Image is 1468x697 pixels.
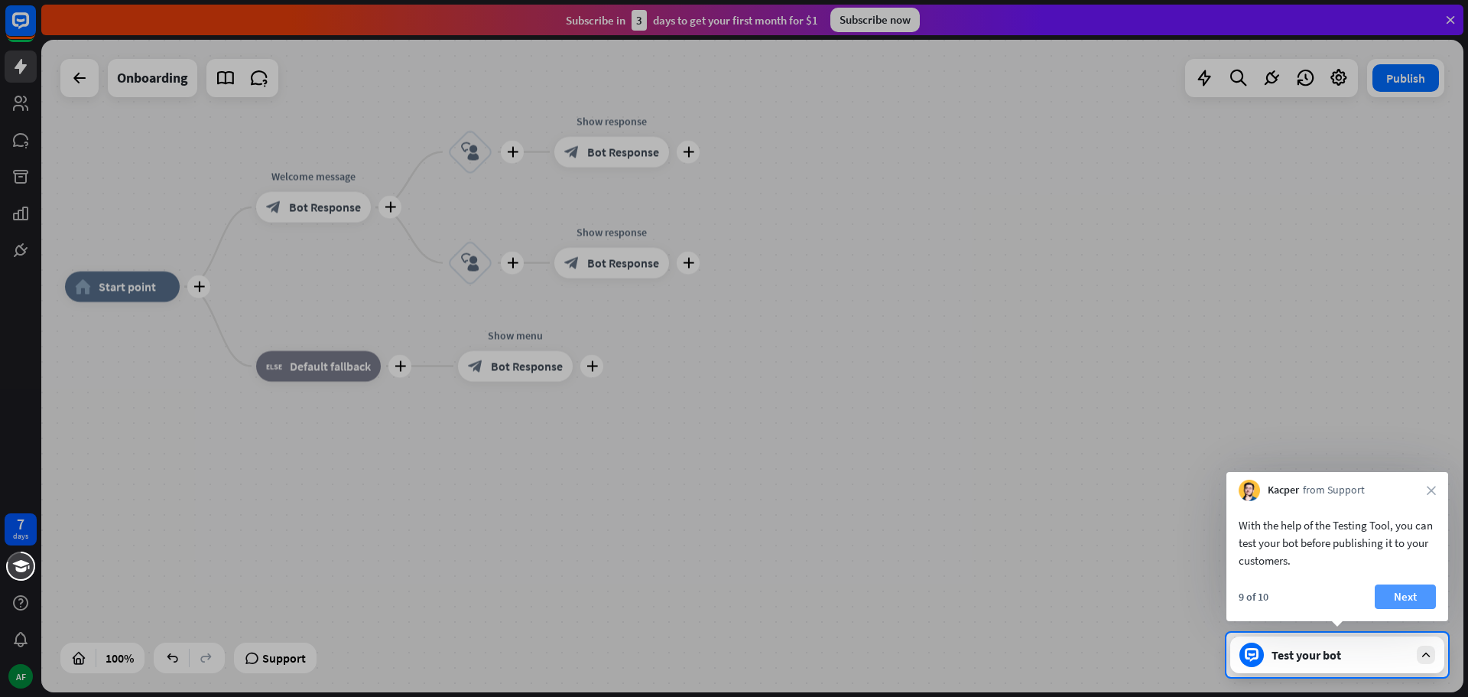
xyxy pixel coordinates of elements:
div: With the help of the Testing Tool, you can test your bot before publishing it to your customers. [1239,516,1436,569]
button: Next [1375,585,1436,609]
span: Kacper [1268,483,1299,498]
i: close [1427,486,1436,495]
span: from Support [1303,483,1365,498]
button: Open LiveChat chat widget [12,6,58,52]
div: 9 of 10 [1239,590,1268,604]
div: Test your bot [1272,647,1409,663]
